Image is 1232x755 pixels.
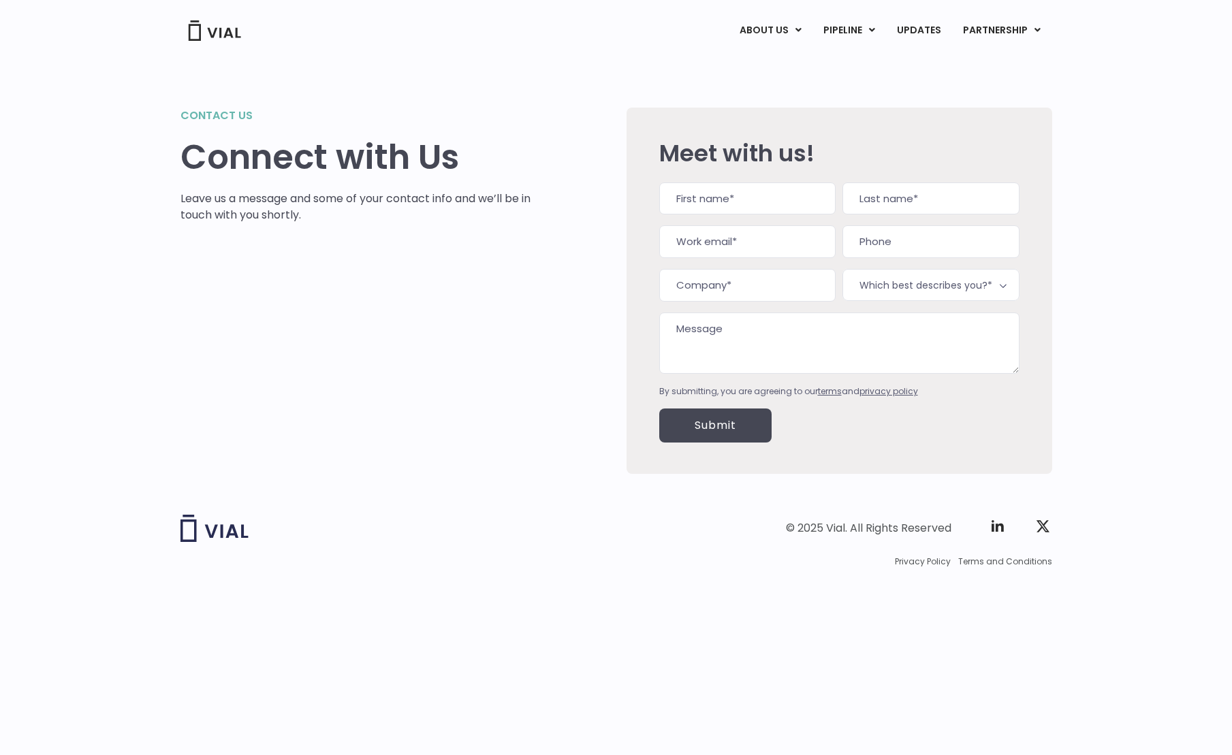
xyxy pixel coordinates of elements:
[786,521,951,536] div: © 2025 Vial. All Rights Reserved
[842,225,1019,258] input: Phone
[818,385,842,397] a: terms
[958,556,1052,568] a: Terms and Conditions
[729,19,812,42] a: ABOUT USMenu Toggle
[812,19,885,42] a: PIPELINEMenu Toggle
[659,269,836,302] input: Company*
[659,385,1020,398] div: By submitting, you are agreeing to our and
[659,225,836,258] input: Work email*
[842,269,1019,301] span: Which best describes you?*
[659,182,836,215] input: First name*
[659,408,772,443] input: Submit
[895,556,951,568] a: Privacy Policy
[180,138,531,177] h1: Connect with Us
[180,515,249,542] img: Vial logo wih "Vial" spelled out
[187,20,242,41] img: Vial Logo
[859,385,918,397] a: privacy policy
[180,191,531,223] p: Leave us a message and some of your contact info and we’ll be in touch with you shortly.
[659,140,1020,166] h2: Meet with us!
[180,108,531,124] h2: Contact us
[886,19,951,42] a: UPDATES
[952,19,1052,42] a: PARTNERSHIPMenu Toggle
[842,182,1019,215] input: Last name*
